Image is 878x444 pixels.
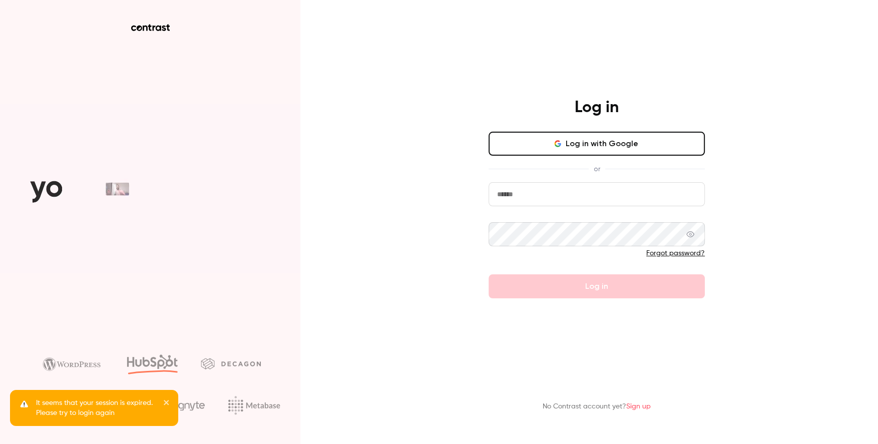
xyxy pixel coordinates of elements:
[201,358,261,369] img: decagon
[489,132,705,156] button: Log in with Google
[646,250,705,257] a: Forgot password?
[589,164,605,174] span: or
[543,401,651,412] p: No Contrast account yet?
[626,403,651,410] a: Sign up
[575,98,619,118] h4: Log in
[163,398,170,410] button: close
[36,398,156,418] p: It seems that your session is expired. Please try to login again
